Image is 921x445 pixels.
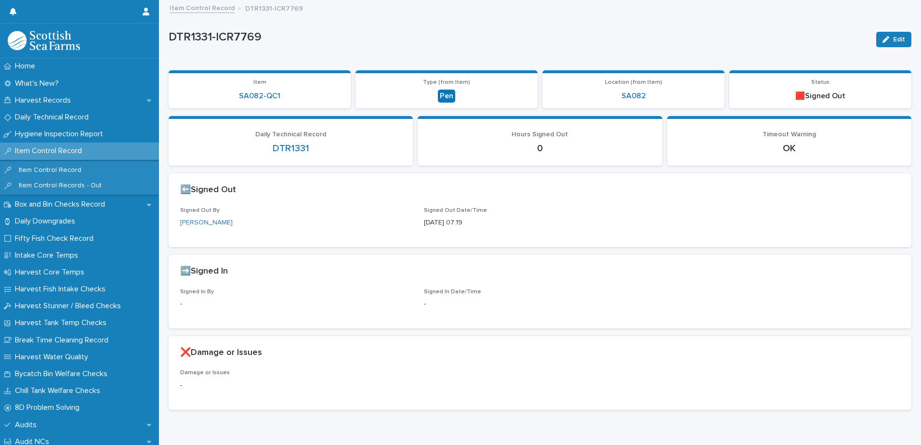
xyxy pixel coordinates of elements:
[11,336,116,345] p: Break Time Cleaning Record
[11,386,108,395] p: Chill Tank Welfare Checks
[735,92,906,101] p: 🟥Signed Out
[11,62,43,71] p: Home
[273,143,309,154] a: DTR1331
[11,146,90,156] p: Item Control Record
[239,92,280,101] a: SA082-QC1
[253,79,266,85] span: Item
[811,79,829,85] span: Status
[512,131,568,138] span: Hours Signed Out
[605,79,662,85] span: Location (from Item)
[679,143,900,154] p: OK
[169,30,868,44] p: DTR1331-ICR7769
[255,131,326,138] span: Daily Technical Record
[11,166,89,174] p: Item Control Record
[11,130,111,139] p: Hygiene Inspection Report
[180,185,236,196] h2: ⬅️Signed Out
[180,380,900,391] p: -
[11,200,113,209] p: Box and Bin Checks Record
[423,79,470,85] span: Type (from Item)
[876,32,911,47] button: Edit
[170,2,235,13] a: Item Control Record
[11,113,96,122] p: Daily Technical Record
[11,96,79,105] p: Harvest Records
[11,353,96,362] p: Harvest Water Quality
[180,218,233,228] a: [PERSON_NAME]
[180,266,228,277] h2: ➡️Signed In
[11,369,115,379] p: Bycatch Bin Welfare Checks
[763,131,816,138] span: Timeout Warning
[180,348,262,358] h2: ❌Damage or Issues
[621,92,646,101] a: SA082
[180,208,220,213] span: Signed Out By
[180,299,412,309] p: -
[893,36,905,43] span: Edit
[11,251,86,260] p: Intake Core Temps
[11,318,114,327] p: Harvest Tank Temp Checks
[11,301,129,311] p: Harvest Stunner / Bleed Checks
[180,370,230,376] span: Damage or Issues
[438,90,455,103] div: Pen
[424,218,656,228] p: [DATE] 07:19
[11,217,83,226] p: Daily Downgrades
[245,2,303,13] p: DTR1331-ICR7769
[429,143,650,154] p: 0
[424,289,481,295] span: Signed In Date/Time
[11,403,87,412] p: 8D Problem Solving
[11,182,109,190] p: Item Control Records - Out
[180,289,214,295] span: Signed In By
[11,79,66,88] p: What's New?
[11,268,92,277] p: Harvest Core Temps
[11,420,44,430] p: Audits
[8,31,80,50] img: mMrefqRFQpe26GRNOUkG
[11,234,101,243] p: Fifty Fish Check Record
[11,285,113,294] p: Harvest Fish Intake Checks
[424,208,487,213] span: Signed Out Date/Time
[424,299,656,309] p: -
